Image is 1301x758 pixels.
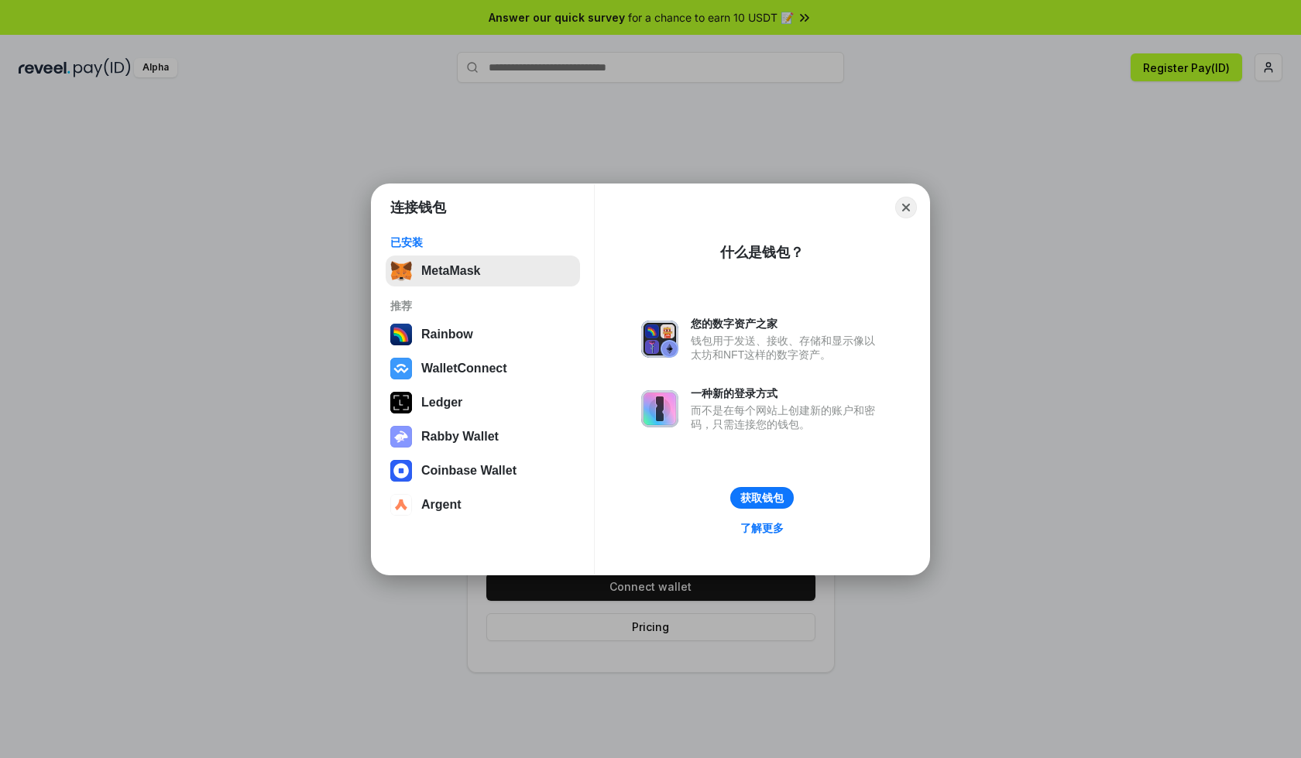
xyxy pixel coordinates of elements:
[740,521,784,535] div: 了解更多
[421,430,499,444] div: Rabby Wallet
[386,489,580,520] button: Argent
[421,328,473,341] div: Rainbow
[691,317,883,331] div: 您的数字资产之家
[691,386,883,400] div: 一种新的登录方式
[421,264,480,278] div: MetaMask
[390,358,412,379] img: svg+xml,%3Csvg%20width%3D%2228%22%20height%3D%2228%22%20viewBox%3D%220%200%2028%2028%22%20fill%3D...
[421,464,517,478] div: Coinbase Wallet
[641,321,678,358] img: svg+xml,%3Csvg%20xmlns%3D%22http%3A%2F%2Fwww.w3.org%2F2000%2Fsvg%22%20fill%3D%22none%22%20viewBox...
[386,421,580,452] button: Rabby Wallet
[720,243,804,262] div: 什么是钱包？
[386,387,580,418] button: Ledger
[390,260,412,282] img: svg+xml,%3Csvg%20fill%3D%22none%22%20height%3D%2233%22%20viewBox%3D%220%200%2035%2033%22%20width%...
[390,235,575,249] div: 已安装
[386,455,580,486] button: Coinbase Wallet
[386,353,580,384] button: WalletConnect
[386,256,580,286] button: MetaMask
[421,498,462,512] div: Argent
[390,426,412,448] img: svg+xml,%3Csvg%20xmlns%3D%22http%3A%2F%2Fwww.w3.org%2F2000%2Fsvg%22%20fill%3D%22none%22%20viewBox...
[390,460,412,482] img: svg+xml,%3Csvg%20width%3D%2228%22%20height%3D%2228%22%20viewBox%3D%220%200%2028%2028%22%20fill%3D...
[421,396,462,410] div: Ledger
[390,392,412,413] img: svg+xml,%3Csvg%20xmlns%3D%22http%3A%2F%2Fwww.w3.org%2F2000%2Fsvg%22%20width%3D%2228%22%20height%3...
[740,491,784,505] div: 获取钱包
[731,518,793,538] a: 了解更多
[390,494,412,516] img: svg+xml,%3Csvg%20width%3D%2228%22%20height%3D%2228%22%20viewBox%3D%220%200%2028%2028%22%20fill%3D...
[390,299,575,313] div: 推荐
[641,390,678,427] img: svg+xml,%3Csvg%20xmlns%3D%22http%3A%2F%2Fwww.w3.org%2F2000%2Fsvg%22%20fill%3D%22none%22%20viewBox...
[421,362,507,376] div: WalletConnect
[691,334,883,362] div: 钱包用于发送、接收、存储和显示像以太坊和NFT这样的数字资产。
[390,198,446,217] h1: 连接钱包
[691,403,883,431] div: 而不是在每个网站上创建新的账户和密码，只需连接您的钱包。
[386,319,580,350] button: Rainbow
[895,197,917,218] button: Close
[730,487,794,509] button: 获取钱包
[390,324,412,345] img: svg+xml,%3Csvg%20width%3D%22120%22%20height%3D%22120%22%20viewBox%3D%220%200%20120%20120%22%20fil...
